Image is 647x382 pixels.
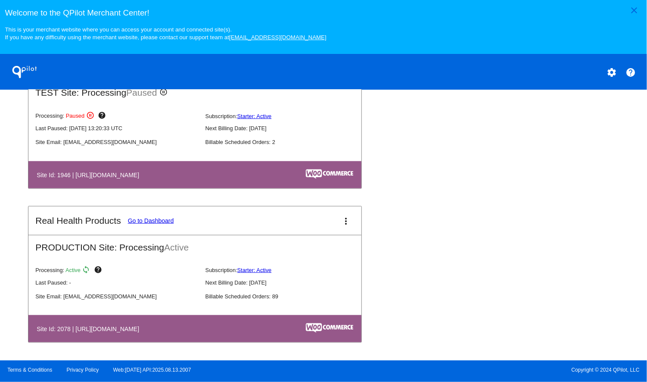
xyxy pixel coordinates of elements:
[35,111,198,122] p: Processing:
[331,367,640,373] span: Copyright © 2024 QPilot, LLC
[128,217,174,224] a: Go to Dashboard
[5,8,642,18] h3: Welcome to the QPilot Merchant Center!
[86,111,96,122] mat-icon: pause_circle_outline
[607,67,617,78] mat-icon: settings
[98,111,108,122] mat-icon: help
[205,267,368,273] p: Subscription:
[629,5,639,16] mat-icon: close
[205,125,368,132] p: Next Billing Date: [DATE]
[7,367,52,373] a: Terms & Conditions
[159,88,170,98] mat-icon: pause_circle_outline
[66,113,84,119] span: Paused
[205,293,368,300] p: Billable Scheduled Orders: 89
[28,81,361,98] h2: TEST Site: Processing
[164,242,189,252] span: Active
[7,63,42,81] h1: QPilot
[35,216,121,226] h2: Real Health Products
[113,367,191,373] a: Web:[DATE] API:2025.08.13.2007
[205,139,368,145] p: Billable Scheduled Orders: 2
[37,326,143,332] h4: Site Id: 2078 | [URL][DOMAIN_NAME]
[37,172,143,178] h4: Site Id: 1946 | [URL][DOMAIN_NAME]
[5,26,326,41] small: This is your merchant website where you can access your account and connected site(s). If you hav...
[306,323,353,333] img: c53aa0e5-ae75-48aa-9bee-956650975ee5
[341,216,351,226] mat-icon: more_vert
[65,267,81,273] span: Active
[626,67,636,78] mat-icon: help
[205,279,368,286] p: Next Billing Date: [DATE]
[35,279,198,286] p: Last Paused: -
[28,235,361,253] h2: PRODUCTION Site: Processing
[237,113,272,119] a: Starter: Active
[205,113,368,119] p: Subscription:
[237,267,272,273] a: Starter: Active
[67,367,99,373] a: Privacy Policy
[229,34,327,41] a: [EMAIL_ADDRESS][DOMAIN_NAME]
[35,266,198,276] p: Processing:
[126,88,157,97] span: Paused
[82,266,92,276] mat-icon: sync
[94,266,104,276] mat-icon: help
[35,125,198,132] p: Last Paused: [DATE] 13:20:33 UTC
[306,169,353,179] img: c53aa0e5-ae75-48aa-9bee-956650975ee5
[35,139,198,145] p: Site Email: [EMAIL_ADDRESS][DOMAIN_NAME]
[35,293,198,300] p: Site Email: [EMAIL_ADDRESS][DOMAIN_NAME]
